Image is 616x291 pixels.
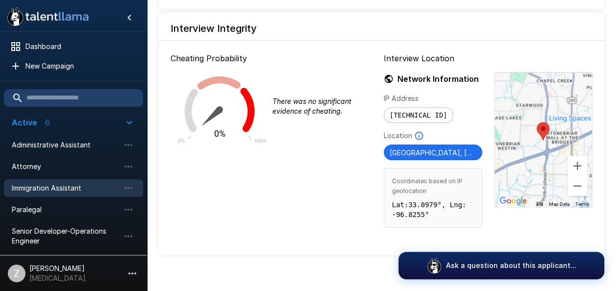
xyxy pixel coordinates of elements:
p: Lat: 33.0979 °, Lng: -96.8255 ° [392,200,474,219]
img: Google [497,194,529,207]
p: Cheating Probability [171,52,380,64]
span: Coordinates based on IP geolocation [392,176,474,196]
button: Zoom out [567,176,587,195]
a: Terms (opens in new tab) [575,201,589,206]
p: Ask a question about this applicant... [446,261,576,270]
span: [GEOGRAPHIC_DATA], [US_STATE] [GEOGRAPHIC_DATA] [384,148,482,157]
h6: Network Information [384,72,482,86]
button: Ask a question about this applicant... [398,252,604,279]
button: Map Data [549,200,569,207]
text: 0% [178,138,185,144]
text: 100% [254,138,267,144]
p: Interview Location [384,52,593,64]
text: 0% [214,128,225,139]
button: Zoom in [567,156,587,175]
svg: Based on IP Address and not guaranteed to be accurate [414,131,424,141]
h6: Interview Integrity [159,21,604,36]
p: IP Address [384,94,482,103]
button: Keyboard shortcuts [536,200,543,207]
a: Open this area in Google Maps (opens a new window) [497,194,529,207]
p: Location [384,131,412,141]
span: [TECHNICAL_ID] [384,111,453,119]
img: logo_glasses@2x.png [426,258,442,273]
i: There was no significant evidence of cheating. [272,97,351,115]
